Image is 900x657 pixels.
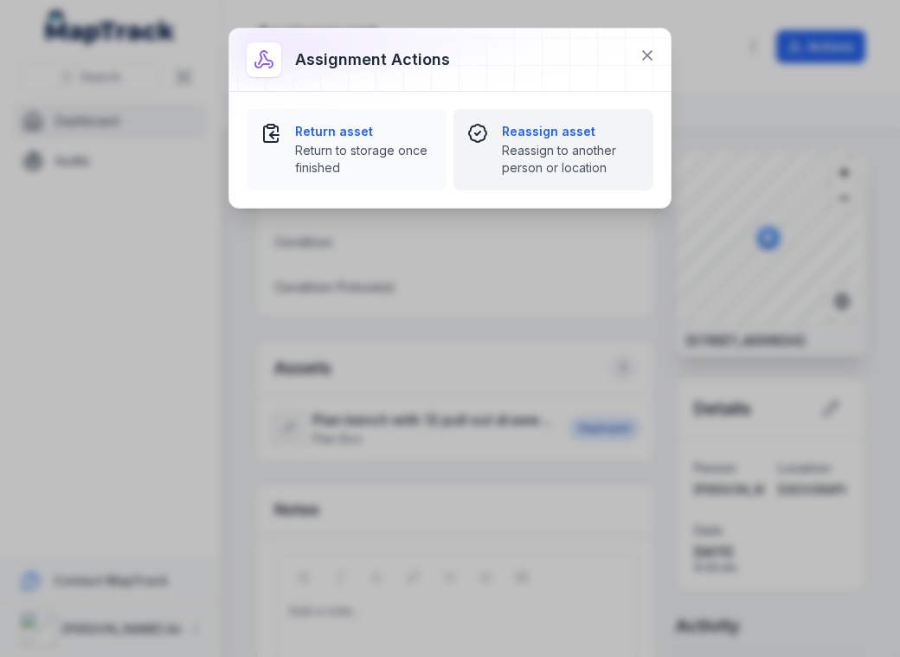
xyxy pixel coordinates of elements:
[502,142,640,177] span: Reassign to another person or location
[453,109,653,190] button: Reassign assetReassign to another person or location
[295,142,433,177] span: Return to storage once finished
[295,48,450,72] h3: Assignment actions
[247,109,447,190] button: Return assetReturn to storage once finished
[295,123,433,140] strong: Return asset
[502,123,640,140] strong: Reassign asset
